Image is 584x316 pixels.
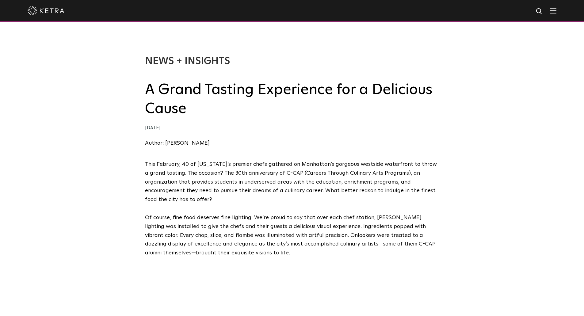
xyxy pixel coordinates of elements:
[145,80,439,119] h2: A Grand Tasting Experience for a Delicious Cause
[145,213,439,257] p: Of course, fine food deserves fine lighting. We’re proud to say that over each chef station, [PER...
[145,140,210,146] a: Author: [PERSON_NAME]
[145,124,439,133] div: [DATE]
[28,6,64,15] img: ketra-logo-2019-white
[145,56,230,66] a: News + Insights
[145,160,439,204] p: This February, 40 of [US_STATE]’s premier chefs gathered on Manhattan’s gorgeous westside waterfr...
[536,8,543,15] img: search icon
[550,8,556,13] img: Hamburger%20Nav.svg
